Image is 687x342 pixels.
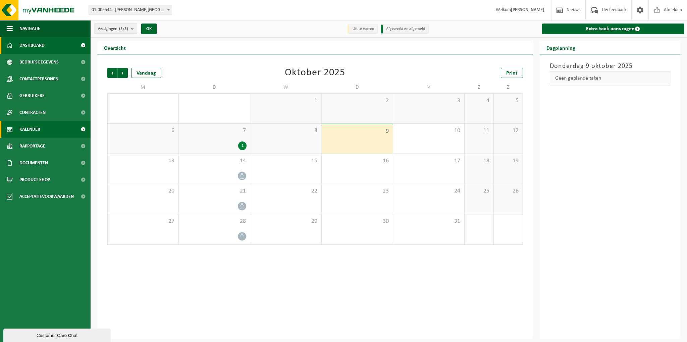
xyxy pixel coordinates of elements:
[238,141,247,150] div: 1
[111,218,175,225] span: 27
[397,97,461,104] span: 3
[97,41,133,54] h2: Overzicht
[468,127,490,134] span: 11
[19,104,46,121] span: Contracten
[250,81,322,93] td: W
[107,81,179,93] td: M
[118,68,128,78] span: Volgende
[501,68,523,78] a: Print
[19,171,50,188] span: Product Shop
[468,97,490,104] span: 4
[254,127,318,134] span: 8
[182,127,247,134] span: 7
[397,187,461,195] span: 24
[348,25,378,34] li: Uit te voeren
[179,81,250,93] td: D
[19,37,45,54] span: Dashboard
[182,187,247,195] span: 21
[182,218,247,225] span: 28
[550,71,671,85] div: Geen geplande taken
[542,24,685,34] a: Extra taak aanvragen
[497,127,519,134] span: 12
[19,71,58,87] span: Contactpersonen
[497,157,519,165] span: 19
[322,81,393,93] td: D
[19,188,74,205] span: Acceptatievoorwaarden
[497,97,519,104] span: 5
[397,218,461,225] span: 31
[506,71,518,76] span: Print
[381,25,429,34] li: Afgewerkt en afgemeld
[285,68,345,78] div: Oktober 2025
[19,54,59,71] span: Bedrijfsgegevens
[254,218,318,225] span: 29
[119,27,128,31] count: (3/3)
[94,24,137,34] button: Vestigingen(3/3)
[254,97,318,104] span: 1
[325,218,389,225] span: 30
[19,155,48,171] span: Documenten
[254,157,318,165] span: 15
[19,20,40,37] span: Navigatie
[89,5,172,15] span: 01-005544 - JOFRAVAN - ELVERDINGE
[325,128,389,135] span: 9
[107,68,117,78] span: Vorige
[468,187,490,195] span: 25
[325,97,389,104] span: 2
[182,157,247,165] span: 14
[3,327,112,342] iframe: chat widget
[19,121,40,138] span: Kalender
[111,187,175,195] span: 20
[19,138,45,155] span: Rapportage
[325,187,389,195] span: 23
[325,157,389,165] span: 16
[540,41,582,54] h2: Dagplanning
[393,81,465,93] td: V
[397,127,461,134] span: 10
[98,24,128,34] span: Vestigingen
[131,68,161,78] div: Vandaag
[550,61,671,71] h3: Donderdag 9 oktober 2025
[19,87,45,104] span: Gebruikers
[141,24,157,34] button: OK
[254,187,318,195] span: 22
[465,81,494,93] td: Z
[497,187,519,195] span: 26
[397,157,461,165] span: 17
[468,157,490,165] span: 18
[494,81,523,93] td: Z
[111,157,175,165] span: 13
[511,7,544,12] strong: [PERSON_NAME]
[111,127,175,134] span: 6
